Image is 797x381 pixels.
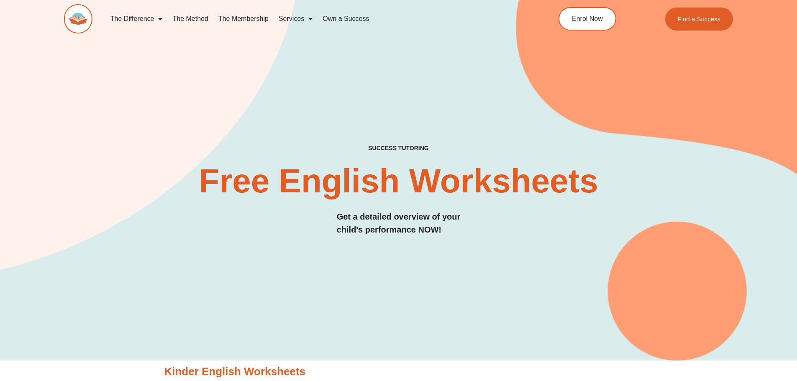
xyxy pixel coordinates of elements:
a: The Method [167,9,213,28]
nav: Menu [105,9,520,28]
h2: Free English Worksheets​ [178,164,620,198]
a: Enrol Now [559,7,616,31]
a: The Membership [213,9,274,28]
span: Find a Success [678,16,721,22]
a: Find a Success [665,8,733,31]
a: Services [274,9,318,28]
a: The Difference [105,9,168,28]
a: Own a Success [318,9,374,28]
h3: Kinder English Worksheets [164,365,633,379]
h3: Get a detailed overview of your child's performance NOW! [337,210,461,236]
h4: SUCCESS TUTORING​ [300,145,498,152]
span: Enrol Now [572,15,603,22]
